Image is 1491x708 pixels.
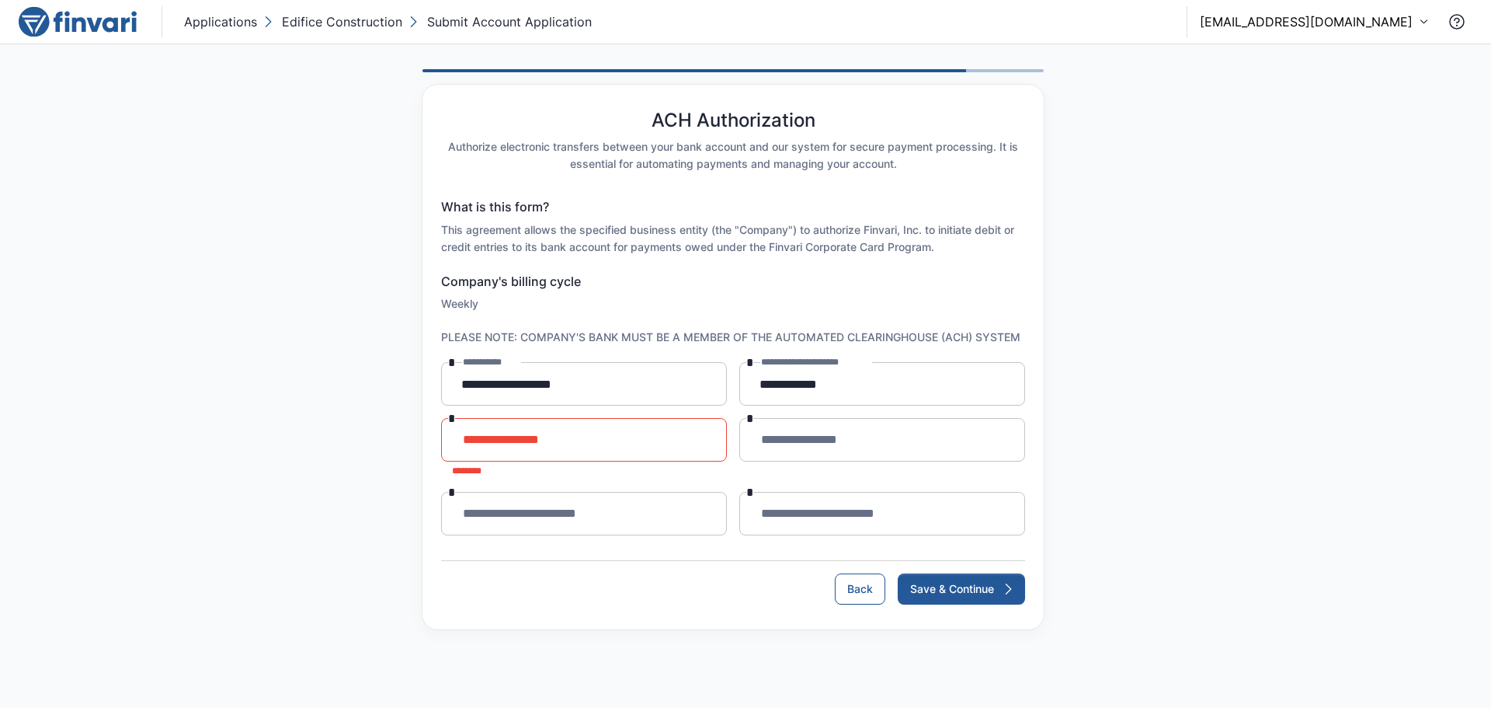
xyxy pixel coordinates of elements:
[184,12,257,31] p: Applications
[441,329,1025,346] h6: PLEASE NOTE: COMPANY'S BANK MUST BE A MEMBER OF THE AUTOMATED CLEARINGHOUSE (ACH) SYSTEM
[441,295,1025,312] h6: Weekly
[1200,12,1413,31] p: [EMAIL_ADDRESS][DOMAIN_NAME]
[181,9,260,34] button: Applications
[898,574,1025,605] button: Save & Continue
[282,12,402,31] p: Edifice Construction
[1200,12,1429,31] button: [EMAIL_ADDRESS][DOMAIN_NAME]
[260,9,405,34] button: Edifice Construction
[19,6,137,37] img: logo
[441,138,1025,173] h6: Authorize electronic transfers between your bank account and our system for secure payment proces...
[405,9,595,34] button: Submit Account Application
[1441,6,1472,37] button: Contact Support
[441,221,1025,256] h6: This agreement allows the specified business entity (the "Company") to authorize Finvari, Inc. to...
[441,197,1025,217] h6: What is this form?
[835,574,885,605] button: Back
[427,12,592,31] p: Submit Account Application
[441,272,1025,291] h6: Company's billing cycle
[652,110,815,132] h5: ACH Authorization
